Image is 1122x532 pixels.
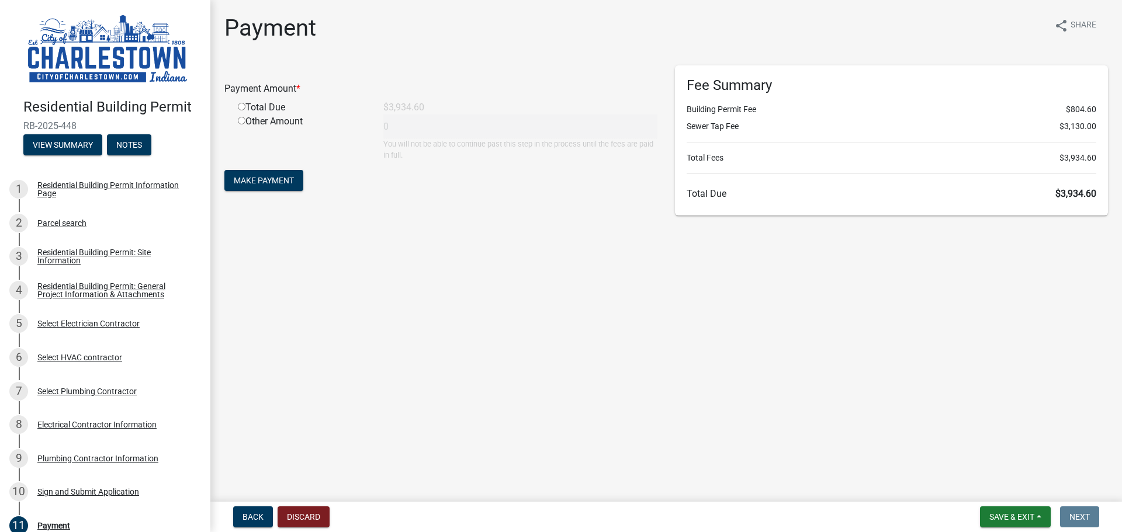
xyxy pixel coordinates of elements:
[1071,19,1096,33] span: Share
[1060,506,1099,527] button: Next
[23,120,187,131] span: RB-2025-448
[107,134,151,155] button: Notes
[687,152,1096,164] li: Total Fees
[234,176,294,185] span: Make Payment
[1045,14,1106,37] button: shareShare
[9,314,28,333] div: 5
[37,282,192,298] div: Residential Building Permit: General Project Information & Attachments
[687,188,1096,199] h6: Total Due
[23,141,102,150] wm-modal-confirm: Summary
[278,506,330,527] button: Discard
[1054,19,1068,33] i: share
[37,181,192,197] div: Residential Building Permit Information Page
[37,248,192,265] div: Residential Building Permit: Site Information
[37,219,86,227] div: Parcel search
[229,100,375,114] div: Total Due
[37,319,140,328] div: Select Electrician Contractor
[23,134,102,155] button: View Summary
[23,12,192,86] img: City of Charlestown, Indiana
[9,415,28,434] div: 8
[989,512,1034,521] span: Save & Exit
[216,82,666,96] div: Payment Amount
[224,14,316,42] h1: Payment
[9,180,28,199] div: 1
[1055,188,1096,199] span: $3,934.60
[23,99,201,116] h4: Residential Building Permit
[1059,152,1096,164] span: $3,934.60
[9,382,28,401] div: 7
[37,387,137,395] div: Select Plumbing Contractor
[107,141,151,150] wm-modal-confirm: Notes
[243,512,264,521] span: Back
[37,488,139,496] div: Sign and Submit Application
[9,214,28,232] div: 2
[687,77,1096,94] h6: Fee Summary
[37,353,122,361] div: Select HVAC contractor
[9,482,28,501] div: 10
[9,281,28,300] div: 4
[37,420,157,429] div: Electrical Contractor Information
[229,114,375,161] div: Other Amount
[980,506,1051,527] button: Save & Exit
[9,348,28,367] div: 6
[9,247,28,266] div: 3
[1069,512,1090,521] span: Next
[1066,103,1096,116] span: $804.60
[224,170,303,191] button: Make Payment
[687,103,1096,116] li: Building Permit Fee
[37,521,70,530] div: Payment
[233,506,273,527] button: Back
[687,120,1096,133] li: Sewer Tap Fee
[37,454,158,463] div: Plumbing Contractor Information
[1059,120,1096,133] span: $3,130.00
[9,449,28,468] div: 9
